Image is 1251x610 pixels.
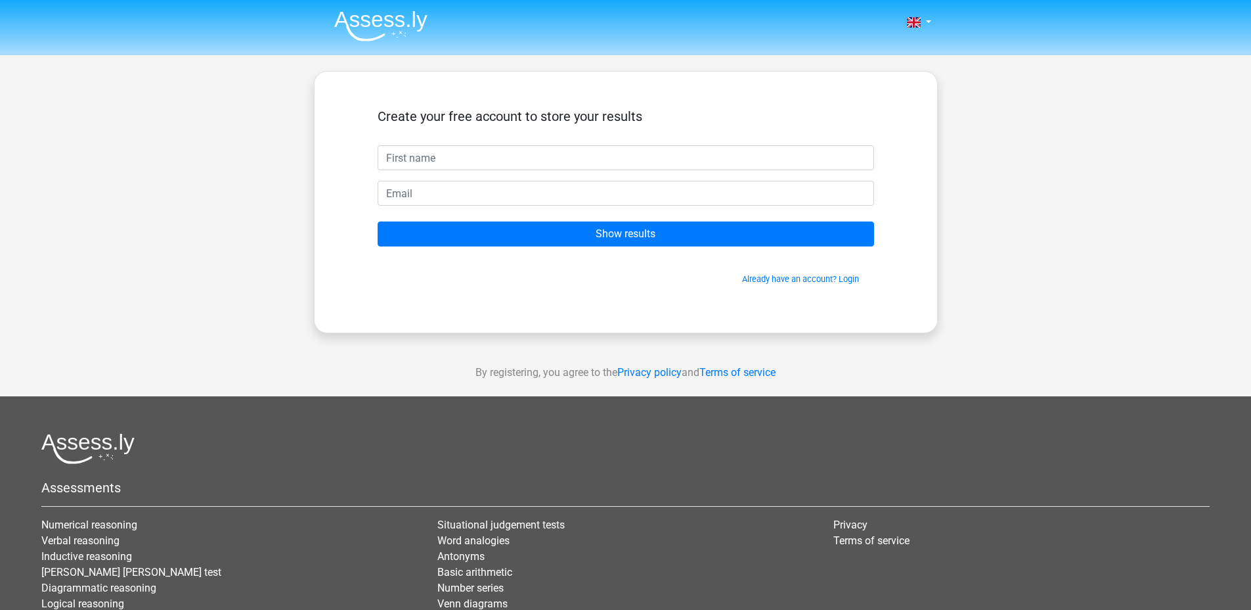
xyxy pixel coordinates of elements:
[378,222,874,246] input: Show results
[437,519,565,531] a: Situational judgement tests
[742,274,859,284] a: Already have an account? Login
[437,534,510,547] a: Word analogies
[378,181,874,206] input: Email
[41,566,221,578] a: [PERSON_NAME] [PERSON_NAME] test
[833,534,910,547] a: Terms of service
[617,366,682,379] a: Privacy policy
[41,598,124,610] a: Logical reasoning
[378,145,874,170] input: First name
[41,519,137,531] a: Numerical reasoning
[699,366,776,379] a: Terms of service
[437,550,485,563] a: Antonyms
[41,534,120,547] a: Verbal reasoning
[378,108,874,124] h5: Create your free account to store your results
[833,519,867,531] a: Privacy
[437,598,508,610] a: Venn diagrams
[41,550,132,563] a: Inductive reasoning
[41,480,1210,496] h5: Assessments
[41,433,135,464] img: Assessly logo
[41,582,156,594] a: Diagrammatic reasoning
[437,566,512,578] a: Basic arithmetic
[437,582,504,594] a: Number series
[334,11,428,41] img: Assessly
